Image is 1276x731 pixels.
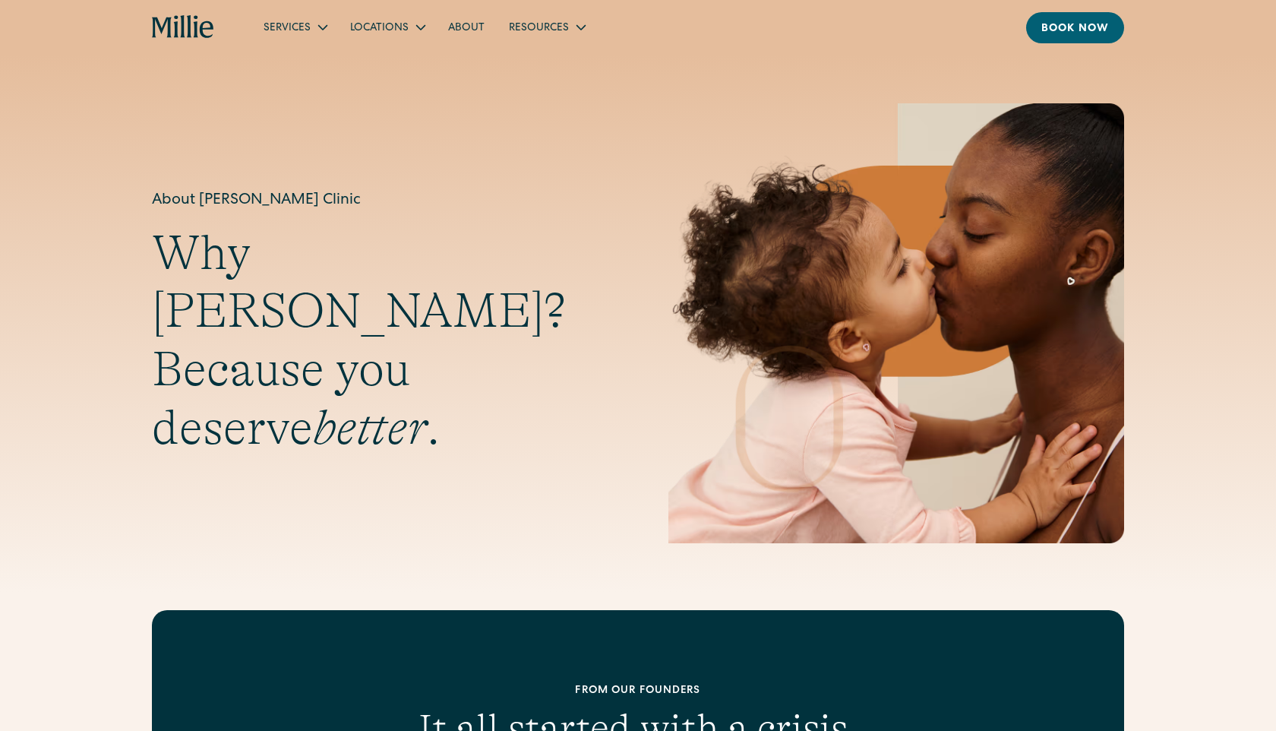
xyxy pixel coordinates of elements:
[1026,12,1124,43] a: Book now
[338,14,436,40] div: Locations
[497,14,596,40] div: Resources
[249,683,1027,699] div: From our founders
[152,224,608,457] h2: Why [PERSON_NAME]? Because you deserve .
[152,189,608,212] h1: About [PERSON_NAME] Clinic
[313,400,427,455] em: better
[251,14,338,40] div: Services
[668,103,1124,543] img: Mother and baby sharing a kiss, highlighting the emotional bond and nurturing care at the heart o...
[1041,21,1109,37] div: Book now
[264,21,311,36] div: Services
[152,15,215,40] a: home
[509,21,569,36] div: Resources
[436,14,497,40] a: About
[350,21,409,36] div: Locations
